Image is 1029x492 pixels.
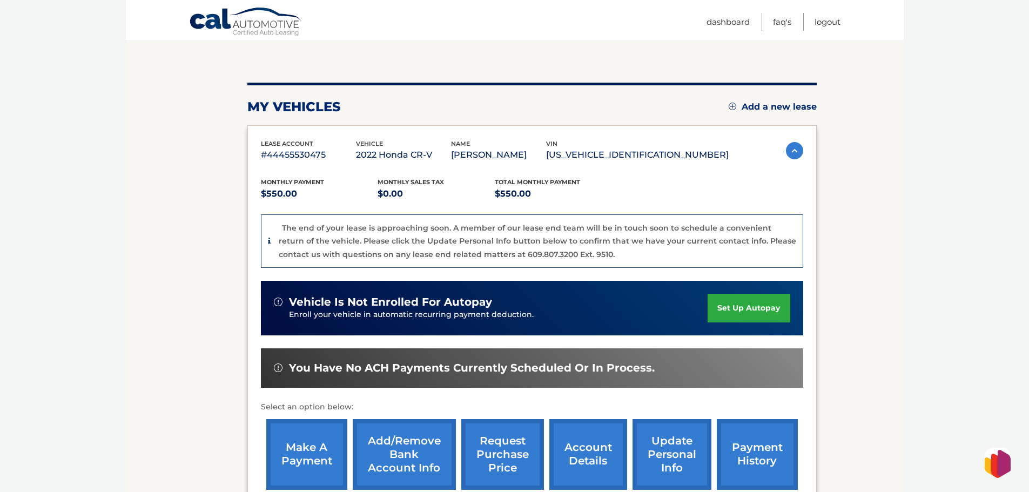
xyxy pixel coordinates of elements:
p: $550.00 [261,186,378,201]
a: Cal Automotive [189,7,302,38]
h2: my vehicles [247,99,341,115]
img: accordion-active.svg [786,142,803,159]
a: update personal info [633,419,711,490]
span: vehicle [356,140,383,147]
a: request purchase price [461,419,544,490]
a: FAQ's [773,13,791,31]
p: #44455530475 [261,147,356,163]
span: vin [546,140,557,147]
a: Add/Remove bank account info [353,419,456,490]
p: Select an option below: [261,401,803,414]
p: Enroll your vehicle in automatic recurring payment deduction. [289,309,708,321]
a: make a payment [266,419,347,490]
a: set up autopay [708,294,790,322]
p: [US_VEHICLE_IDENTIFICATION_NUMBER] [546,147,729,163]
p: $0.00 [378,186,495,201]
span: name [451,140,470,147]
a: Logout [815,13,840,31]
span: vehicle is not enrolled for autopay [289,295,492,309]
span: Monthly sales Tax [378,178,444,186]
img: alert-white.svg [274,363,283,372]
p: [PERSON_NAME] [451,147,546,163]
span: You have no ACH payments currently scheduled or in process. [289,361,655,375]
img: add.svg [729,103,736,110]
span: Monthly Payment [261,178,324,186]
p: The end of your lease is approaching soon. A member of our lease end team will be in touch soon t... [279,223,796,259]
span: Total Monthly Payment [495,178,580,186]
a: account details [549,419,627,490]
span: lease account [261,140,313,147]
p: 2022 Honda CR-V [356,147,451,163]
a: Dashboard [707,13,750,31]
img: alert-white.svg [274,298,283,306]
a: Add a new lease [729,102,817,112]
p: $550.00 [495,186,612,201]
a: payment history [717,419,798,490]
